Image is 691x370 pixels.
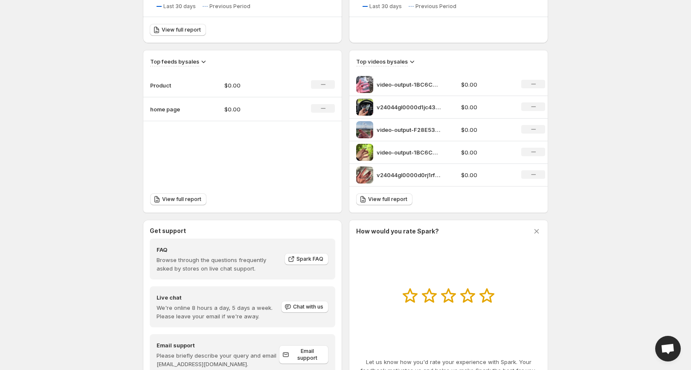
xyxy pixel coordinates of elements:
[150,24,206,36] a: View full report
[368,196,407,203] span: View full report
[356,144,373,161] img: video-output-1BC6CA7A-8023-4583-8213-6CC8A20FA2C0-1 3
[209,3,250,10] span: Previous Period
[461,125,511,134] p: $0.00
[356,227,439,236] h3: How would you rate Spark?
[157,341,279,350] h4: Email support
[157,351,279,368] p: Please briefly describe your query and email [EMAIL_ADDRESS][DOMAIN_NAME].
[293,303,323,310] span: Chat with us
[369,3,402,10] span: Last 30 days
[461,103,511,111] p: $0.00
[356,166,373,184] img: v24044gl0000d0rj1rfog65ga07gqu10 2
[291,348,323,361] span: Email support
[157,293,280,302] h4: Live chat
[356,193,412,205] a: View full report
[377,125,441,134] p: video-output-F28E5390-470F-42B7-9546-DE3F08A7899E-1
[163,3,196,10] span: Last 30 days
[279,345,328,364] a: Email support
[655,336,681,361] div: Open chat
[162,196,201,203] span: View full report
[285,253,328,265] a: Spark FAQ
[150,227,186,235] h3: Get support
[461,148,511,157] p: $0.00
[150,81,193,90] p: Product
[224,105,285,114] p: $0.00
[281,301,328,313] button: Chat with us
[461,80,511,89] p: $0.00
[150,105,193,114] p: home page
[356,57,408,66] h3: Top videos by sales
[296,256,323,262] span: Spark FAQ
[356,121,373,138] img: video-output-F28E5390-470F-42B7-9546-DE3F08A7899E-1
[377,148,441,157] p: video-output-1BC6CA7A-8023-4583-8213-6CC8A20FA2C0-1 3
[356,76,373,93] img: video-output-1BC6CA7A-8023-4583-8213-6CC8A20FA2C0-1 2
[415,3,456,10] span: Previous Period
[224,81,285,90] p: $0.00
[150,193,206,205] a: View full report
[461,171,511,179] p: $0.00
[150,57,199,66] h3: Top feeds by sales
[377,171,441,179] p: v24044gl0000d0rj1rfog65ga07gqu10 2
[356,99,373,116] img: v24044gl0000d1jc43fog65m4vh9hgd0
[157,245,279,254] h4: FAQ
[377,103,441,111] p: v24044gl0000d1jc43fog65m4vh9hgd0
[162,26,201,33] span: View full report
[377,80,441,89] p: video-output-1BC6CA7A-8023-4583-8213-6CC8A20FA2C0-1 2
[157,303,280,320] p: We're online 8 hours a day, 5 days a week. Please leave your email if we're away.
[157,256,279,273] p: Browse through the questions frequently asked by stores on live chat support.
